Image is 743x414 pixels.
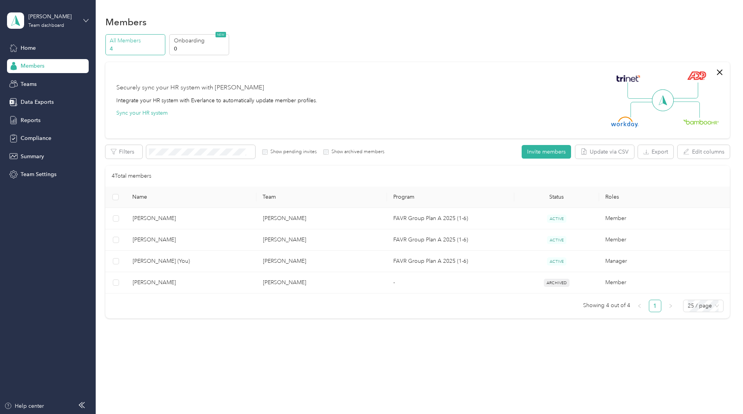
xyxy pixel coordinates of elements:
label: Show archived members [329,148,384,155]
p: 0 [174,45,227,53]
span: [PERSON_NAME] [133,278,251,287]
td: FAVR Group Plan A 2025 (1-6) [387,229,514,251]
span: [PERSON_NAME] [133,236,251,244]
span: NEW [216,32,226,37]
td: Jill Phillips [257,208,387,229]
td: Member [599,272,729,293]
td: Thomas G. Longcore [126,208,257,229]
span: Members [21,62,44,70]
p: 4 [110,45,163,53]
td: Jill Phillips [257,272,387,293]
button: Sync your HR system [116,109,168,117]
p: All Members [110,37,163,45]
span: Reports [21,116,40,124]
span: [PERSON_NAME] (You) [133,257,251,266]
div: Team dashboard [28,23,64,28]
img: Line Right Down [673,101,700,118]
button: Invite members [522,145,571,159]
span: ARCHIVED [544,279,570,287]
span: Summary [21,152,44,161]
img: Line Right Up [671,82,698,99]
span: Data Exports [21,98,54,106]
td: Jill Phillips [257,229,387,251]
span: ACTIVE [547,215,566,223]
iframe: Everlance-gr Chat Button Frame [699,370,743,414]
p: Onboarding [174,37,227,45]
button: right [664,300,677,312]
td: Kelli R. Turner [126,229,257,251]
span: Showing 4 out of 4 [583,300,630,311]
button: Export [638,145,673,159]
span: Teams [21,80,37,88]
img: BambooHR [683,119,719,124]
th: Team [256,187,387,208]
span: 25 / page [688,300,719,312]
span: ACTIVE [547,236,566,244]
td: Samuel R. Frank [126,272,257,293]
div: Integrate your HR system with Everlance to automatically update member profiles. [116,96,317,105]
button: Update via CSV [575,145,634,159]
span: Team Settings [21,170,56,178]
button: left [633,300,646,312]
h1: Members [105,18,147,26]
button: Filters [105,145,142,159]
th: Roles [599,187,730,208]
img: Workday [611,117,638,128]
label: Show pending invites [268,148,317,155]
li: Next Page [664,300,677,312]
span: Home [21,44,36,52]
img: Line Left Down [630,101,657,117]
th: Name [126,187,256,208]
span: [PERSON_NAME] [133,214,251,223]
span: Name [132,194,250,200]
td: Jill E. Phillips (You) [126,251,257,272]
div: Page Size [683,300,724,312]
img: Trinet [615,73,642,84]
span: left [637,304,642,308]
td: FAVR Group Plan A 2025 (1-6) [387,251,514,272]
span: right [668,304,673,308]
td: - [387,272,514,293]
button: Help center [4,402,44,410]
td: Jill Phillips [257,251,387,272]
td: Manager [599,251,729,272]
td: FAVR Group Plan A 2025 (1-6) [387,208,514,229]
p: 4 Total members [112,172,151,180]
a: 1 [649,300,661,312]
th: Status [514,187,599,208]
img: Line Left Up [627,82,655,99]
img: ADP [687,71,706,80]
span: Compliance [21,134,51,142]
li: Previous Page [633,300,646,312]
button: Edit columns [678,145,730,159]
div: Securely sync your HR system with [PERSON_NAME] [116,83,264,93]
th: Program [387,187,514,208]
span: ACTIVE [547,257,566,266]
div: [PERSON_NAME] [28,12,77,21]
td: Member [599,208,729,229]
td: Member [599,229,729,251]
